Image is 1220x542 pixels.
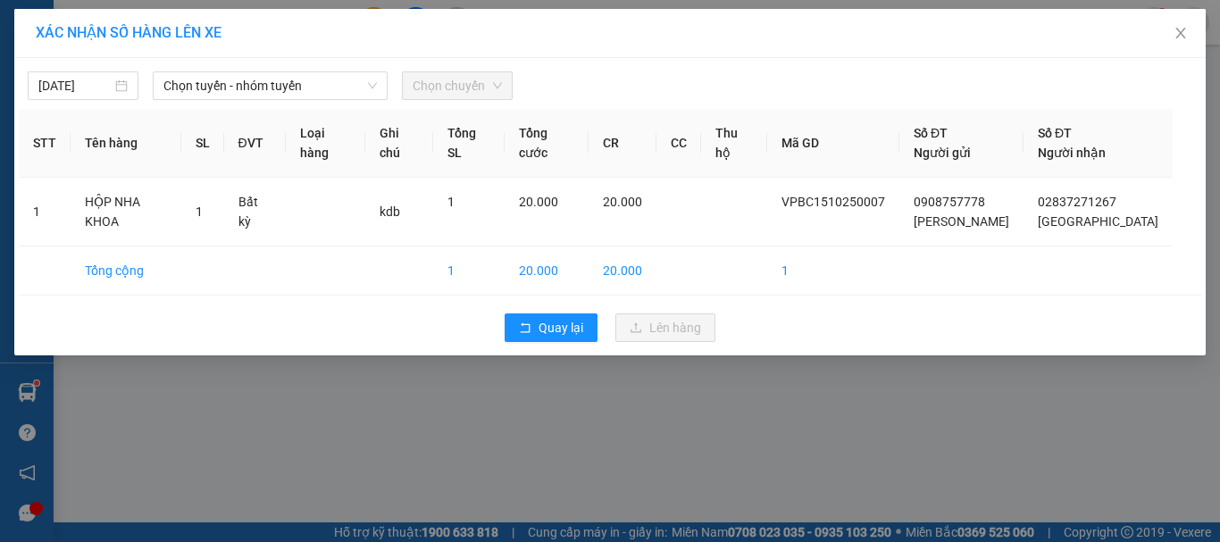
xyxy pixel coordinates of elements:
[914,126,948,140] span: Số ĐT
[519,321,531,336] span: rollback
[1038,195,1116,209] span: 02837271267
[519,195,558,209] span: 20.000
[181,109,224,178] th: SL
[286,109,366,178] th: Loại hàng
[914,146,971,160] span: Người gửi
[1174,26,1188,40] span: close
[1038,146,1106,160] span: Người nhận
[914,195,985,209] span: 0908757778
[19,178,71,246] td: 1
[615,313,715,342] button: uploadLên hàng
[767,109,899,178] th: Mã GD
[701,109,766,178] th: Thu hộ
[505,313,597,342] button: rollbackQuay lại
[433,109,505,178] th: Tổng SL
[141,29,240,51] span: Bến xe [GEOGRAPHIC_DATA]
[603,195,642,209] span: 20.000
[224,178,286,246] td: Bất kỳ
[71,246,181,296] td: Tổng cộng
[1156,9,1206,59] button: Close
[380,204,400,219] span: kdb
[656,109,701,178] th: CC
[5,129,109,140] span: In ngày:
[224,109,286,178] th: ĐVT
[1038,214,1158,229] span: [GEOGRAPHIC_DATA]
[141,79,219,90] span: Hotline: 19001152
[447,195,455,209] span: 1
[71,178,181,246] td: HỘP NHA KHOA
[505,109,589,178] th: Tổng cước
[48,96,219,111] span: -----------------------------------------
[141,54,246,76] span: 01 Võ Văn Truyện, KP.1, Phường 2
[589,246,656,296] td: 20.000
[163,72,377,99] span: Chọn tuyến - nhóm tuyến
[365,109,433,178] th: Ghi chú
[71,109,181,178] th: Tên hàng
[914,214,1009,229] span: [PERSON_NAME]
[413,72,502,99] span: Chọn chuyến
[505,246,589,296] td: 20.000
[196,204,203,219] span: 1
[89,113,188,127] span: VPBC1510250009
[589,109,656,178] th: CR
[141,10,245,25] strong: ĐỒNG PHƯỚC
[5,115,188,126] span: [PERSON_NAME]:
[767,246,899,296] td: 1
[433,246,505,296] td: 1
[19,109,71,178] th: STT
[39,129,109,140] span: 11:47:03 [DATE]
[38,76,112,96] input: 15/10/2025
[781,195,885,209] span: VPBC1510250007
[539,318,583,338] span: Quay lại
[1038,126,1072,140] span: Số ĐT
[367,80,378,91] span: down
[36,24,221,41] span: XÁC NHẬN SỐ HÀNG LÊN XE
[6,11,86,89] img: logo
